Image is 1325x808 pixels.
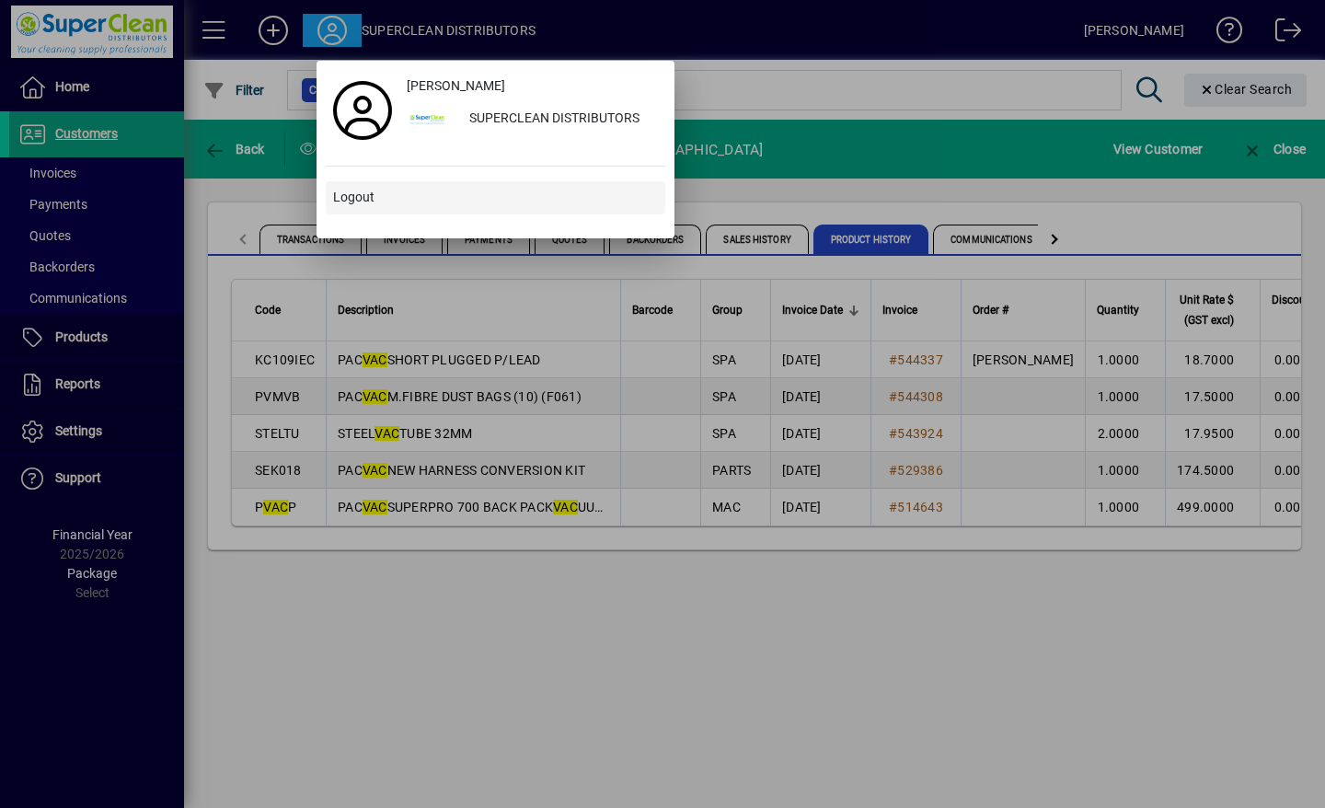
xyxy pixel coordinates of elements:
button: Logout [326,181,665,214]
button: SUPERCLEAN DISTRIBUTORS [399,103,665,136]
a: [PERSON_NAME] [399,70,665,103]
span: Logout [333,188,374,207]
div: SUPERCLEAN DISTRIBUTORS [455,103,665,136]
span: [PERSON_NAME] [407,76,505,96]
a: Profile [326,94,399,127]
